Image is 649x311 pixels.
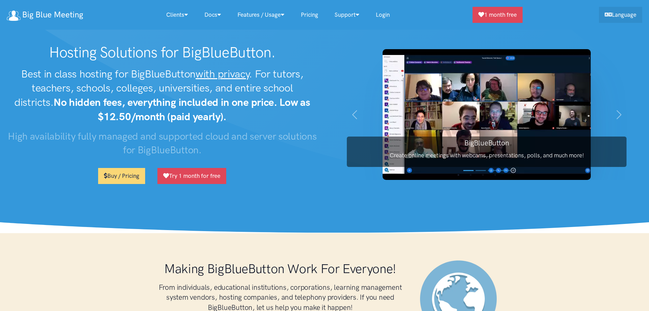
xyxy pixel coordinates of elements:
u: with privacy [196,68,249,80]
h1: Hosting Solutions for BigBlueButton. [7,44,318,61]
h3: High availability fully managed and supported cloud and server solutions for BigBlueButton. [7,129,318,157]
h1: Making BigBlueButton Work For Everyone! [154,260,406,277]
h2: Best in class hosting for BigBlueButton . For tutors, teachers, schools, colleges, universities, ... [7,67,318,124]
strong: No hidden fees, everything included in one price. Low as $12.50/month (paid yearly). [53,96,310,123]
img: BigBlueButton screenshot [383,49,591,180]
a: Features / Usage [229,8,293,22]
a: Clients [158,8,196,22]
a: Buy / Pricing [98,168,145,184]
a: Language [599,7,642,23]
a: Login [368,8,398,22]
a: Pricing [293,8,326,22]
img: logo [7,11,20,21]
p: Create online meetings with webcams, presentations, polls, and much more! [347,151,627,160]
a: 1 month free [473,7,523,23]
h3: BigBlueButton [347,138,627,148]
a: Docs [196,8,229,22]
a: Support [326,8,368,22]
a: Try 1 month for free [157,168,226,184]
a: Big Blue Meeting [7,8,83,22]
